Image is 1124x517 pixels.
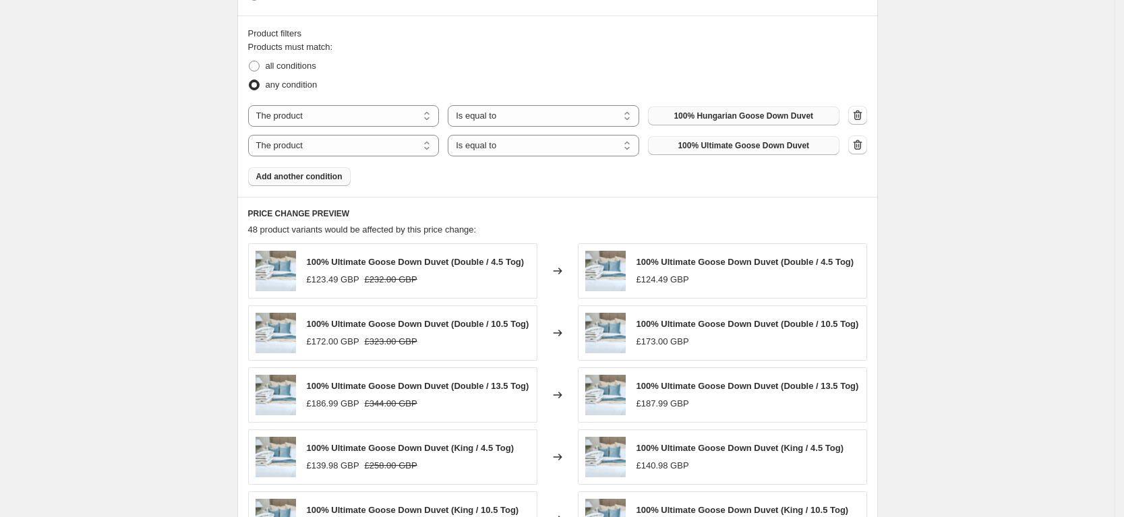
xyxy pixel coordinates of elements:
span: any condition [266,80,318,90]
button: 100% Hungarian Goose Down Duvet [648,107,839,125]
img: Ultimate_Goose_Down_Duvet_80x.jpg [256,375,296,415]
img: Ultimate_Goose_Down_Duvet_80x.jpg [256,313,296,353]
span: 100% Ultimate Goose Down Duvet (Double / 4.5 Tog) [637,257,854,267]
button: 100% Ultimate Goose Down Duvet [648,136,839,155]
span: 100% Ultimate Goose Down Duvet (Double / 13.5 Tog) [637,381,859,391]
span: 100% Ultimate Goose Down Duvet (King / 10.5 Tog) [637,505,849,515]
span: Add another condition [256,171,343,182]
div: Product filters [248,27,867,40]
span: all conditions [266,61,316,71]
span: £186.99 GBP [307,398,359,408]
span: 100% Ultimate Goose Down Duvet (Double / 10.5 Tog) [637,319,859,329]
span: 100% Ultimate Goose Down Duvet (King / 10.5 Tog) [307,505,519,515]
img: Ultimate_Goose_Down_Duvet_80x.jpg [585,313,626,353]
span: 100% Hungarian Goose Down Duvet [674,111,813,121]
span: £323.00 GBP [365,336,417,346]
img: Ultimate_Goose_Down_Duvet_80x.jpg [585,251,626,291]
span: £187.99 GBP [637,398,689,408]
span: 100% Ultimate Goose Down Duvet (Double / 4.5 Tog) [307,257,525,267]
span: £172.00 GBP [307,336,359,346]
span: £344.00 GBP [365,398,417,408]
span: 100% Ultimate Goose Down Duvet (King / 4.5 Tog) [307,443,514,453]
img: Ultimate_Goose_Down_Duvet_80x.jpg [256,437,296,477]
img: Ultimate_Goose_Down_Duvet_80x.jpg [585,437,626,477]
span: 100% Ultimate Goose Down Duvet [678,140,809,151]
img: Ultimate_Goose_Down_Duvet_80x.jpg [585,375,626,415]
span: 100% Ultimate Goose Down Duvet (King / 4.5 Tog) [637,443,844,453]
span: £123.49 GBP [307,274,359,284]
button: Add another condition [248,167,351,186]
span: 100% Ultimate Goose Down Duvet (Double / 13.5 Tog) [307,381,529,391]
span: £124.49 GBP [637,274,689,284]
span: £140.98 GBP [637,460,689,470]
span: £258.00 GBP [365,460,417,470]
span: £139.98 GBP [307,460,359,470]
span: 100% Ultimate Goose Down Duvet (Double / 10.5 Tog) [307,319,529,329]
h6: PRICE CHANGE PREVIEW [248,208,867,219]
span: Products must match: [248,42,333,52]
span: 48 product variants would be affected by this price change: [248,224,477,235]
img: Ultimate_Goose_Down_Duvet_80x.jpg [256,251,296,291]
span: £232.00 GBP [365,274,417,284]
span: £173.00 GBP [637,336,689,346]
